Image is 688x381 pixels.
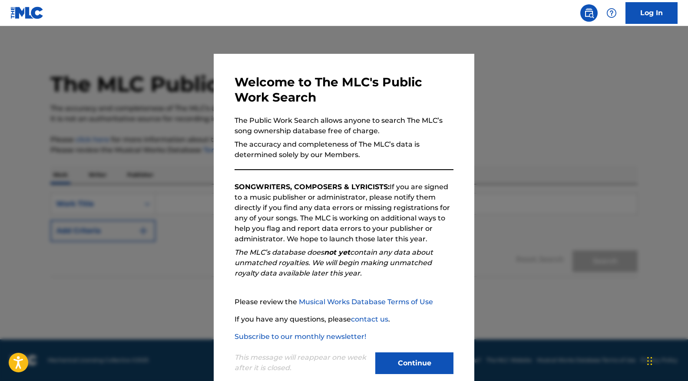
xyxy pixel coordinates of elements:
h3: Welcome to The MLC's Public Work Search [235,75,453,105]
a: Public Search [580,4,598,22]
p: The Public Work Search allows anyone to search The MLC’s song ownership database free of charge. [235,115,453,136]
a: Subscribe to our monthly newsletter! [235,332,366,341]
img: search [584,8,594,18]
a: Musical Works Database Terms of Use [299,298,433,306]
iframe: Chat Widget [645,339,688,381]
button: Continue [375,352,453,374]
p: This message will reappear one week after it is closed. [235,352,370,373]
p: If you have any questions, please . [235,314,453,325]
img: help [606,8,617,18]
strong: SONGWRITERS, COMPOSERS & LYRICISTS: [235,183,390,191]
p: Please review the [235,297,453,307]
a: Log In [625,2,678,24]
a: contact us [351,315,388,323]
strong: not yet [324,248,350,256]
em: The MLC’s database does contain any data about unmatched royalties. We will begin making unmatche... [235,248,433,277]
p: The accuracy and completeness of The MLC’s data is determined solely by our Members. [235,139,453,160]
img: MLC Logo [10,7,44,19]
div: Help [603,4,620,22]
p: If you are signed to a music publisher or administrator, please notify them directly if you find ... [235,182,453,244]
div: Drag [647,348,652,374]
